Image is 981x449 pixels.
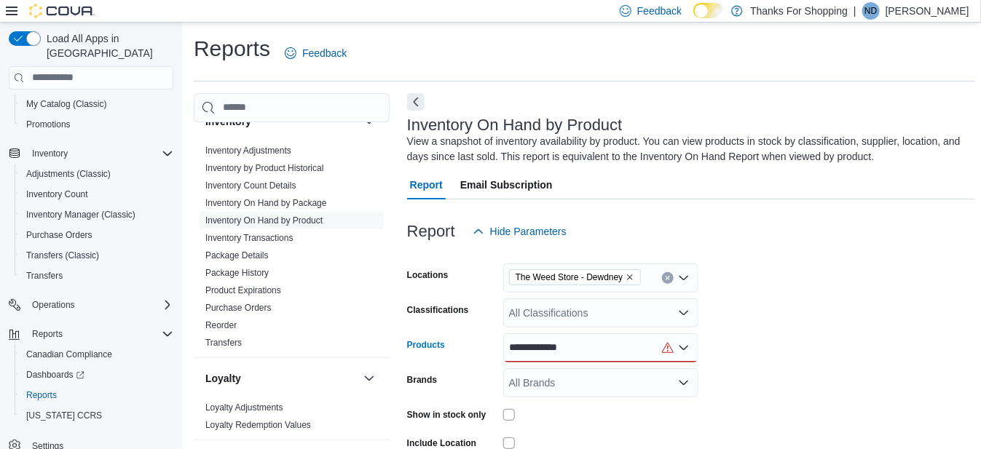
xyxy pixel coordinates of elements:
span: Inventory On Hand by Package [205,197,327,209]
button: Inventory Count [15,184,179,204]
h3: Inventory On Hand by Product [407,116,623,134]
a: Loyalty Redemption Values [205,420,311,430]
span: ND [864,2,877,20]
a: Inventory Adjustments [205,146,291,156]
a: Inventory On Hand by Package [205,198,327,208]
span: Canadian Compliance [26,349,112,360]
a: Inventory On Hand by Product [205,215,323,226]
a: Feedback [279,39,352,68]
a: Purchase Orders [20,226,98,244]
span: Inventory [26,145,173,162]
label: Include Location [407,437,476,449]
span: The Weed Store - Dewdney [509,269,642,285]
button: Open list of options [678,307,690,319]
span: Transfers (Classic) [26,250,99,261]
button: Open list of options [678,377,690,389]
a: Reports [20,386,63,404]
p: [PERSON_NAME] [886,2,969,20]
a: Package Details [205,250,269,261]
button: [US_STATE] CCRS [15,405,179,426]
a: Product Expirations [205,285,281,295]
span: Report [410,170,443,199]
a: Dashboards [20,366,90,384]
a: Reorder [205,320,237,330]
button: My Catalog (Classic) [15,94,179,114]
img: Cova [29,4,95,18]
span: Load All Apps in [GEOGRAPHIC_DATA] [41,31,173,60]
span: Dashboards [26,369,84,381]
span: Dashboards [20,366,173,384]
a: Transfers [205,338,242,348]
span: Reports [26,325,173,343]
button: Reports [26,325,68,343]
span: My Catalog (Classic) [26,98,107,110]
span: Reports [26,389,57,401]
h3: Loyalty [205,371,241,386]
span: Purchase Orders [26,229,92,241]
span: Inventory Manager (Classic) [20,206,173,223]
a: Transfers [20,267,68,285]
span: Loyalty Adjustments [205,402,283,413]
span: Promotions [20,116,173,133]
span: Inventory Count [20,186,173,203]
p: | [854,2,856,20]
button: Transfers (Classic) [15,245,179,266]
span: Transfers [20,267,173,285]
span: Inventory Transactions [205,232,293,244]
button: Loyalty [205,371,358,386]
span: Feedback [637,4,682,18]
span: Adjustments (Classic) [20,165,173,183]
a: Transfers (Classic) [20,247,105,264]
span: Operations [26,296,173,314]
button: Next [407,93,425,111]
span: Email Subscription [460,170,553,199]
span: Operations [32,299,75,311]
span: Reports [20,386,173,404]
label: Products [407,339,445,351]
span: Package History [205,267,269,279]
span: Transfers (Classic) [20,247,173,264]
button: Inventory [361,113,378,130]
button: Operations [3,295,179,315]
h3: Report [407,223,455,240]
button: Adjustments (Classic) [15,164,179,184]
p: Thanks For Shopping [750,2,848,20]
span: My Catalog (Classic) [20,95,173,113]
a: Inventory Manager (Classic) [20,206,141,223]
span: Transfers [205,337,242,349]
span: Reports [32,328,63,340]
button: Purchase Orders [15,225,179,245]
a: Canadian Compliance [20,346,118,363]
span: Dark Mode [693,18,694,19]
span: Purchase Orders [205,302,272,314]
span: Inventory On Hand by Product [205,215,323,226]
span: Inventory Manager (Classic) [26,209,135,220]
div: Loyalty [194,399,390,440]
a: Inventory Transactions [205,233,293,243]
a: My Catalog (Classic) [20,95,113,113]
span: Transfers [26,270,63,282]
span: Purchase Orders [20,226,173,244]
button: Promotions [15,114,179,135]
span: Canadian Compliance [20,346,173,363]
span: Inventory Count [26,188,88,200]
a: Promotions [20,116,76,133]
span: Washington CCRS [20,407,173,424]
span: Inventory [32,148,68,159]
h1: Reports [194,34,270,63]
a: [US_STATE] CCRS [20,407,108,424]
button: Loyalty [361,370,378,387]
div: View a snapshot of inventory availability by product. You can view products in stock by classific... [407,134,968,164]
span: Feedback [302,46,347,60]
a: Dashboards [15,365,179,385]
a: Inventory by Product Historical [205,163,324,173]
a: Adjustments (Classic) [20,165,117,183]
label: Locations [407,269,449,281]
a: Inventory Count Details [205,180,296,191]
button: Open list of options [678,342,690,354]
span: Inventory Count Details [205,180,296,191]
label: Classifications [407,304,469,316]
input: Dark Mode [693,3,724,18]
